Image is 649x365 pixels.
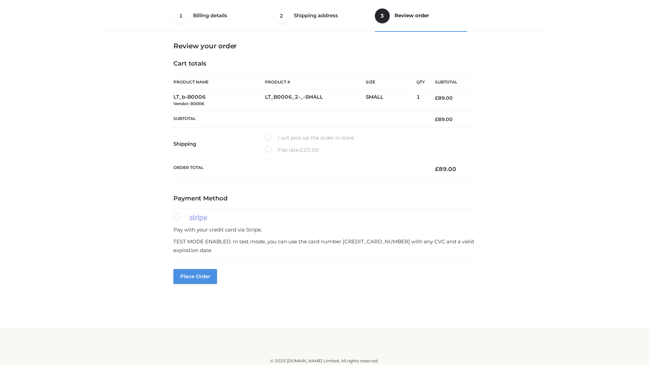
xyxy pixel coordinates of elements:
th: Shipping [173,128,265,160]
label: Flat rate: [265,146,319,154]
bdi: 89.00 [435,116,453,122]
small: Vendor: B0006 [173,101,204,106]
td: 1 [416,90,425,111]
p: Pay with your credit card via Stripe. [173,225,476,234]
span: £ [435,166,439,172]
th: Subtotal [425,75,476,90]
td: SMALL [366,90,416,111]
span: £ [435,95,438,101]
th: Order Total [173,160,425,178]
button: Place order [173,269,217,284]
th: Size [366,75,413,90]
span: £ [435,116,438,122]
h3: Review your order [173,42,476,50]
th: Qty [416,74,425,90]
td: LT_B0006_2-_-SMALL [265,90,366,111]
p: TEST MODE ENABLED. In test mode, you can use the card number [CREDIT_CARD_NUMBER] with any CVC an... [173,237,476,254]
span: £ [300,147,303,153]
th: Product # [265,74,366,90]
th: Product Name [173,74,265,90]
bdi: 89.00 [435,95,453,101]
bdi: 89.00 [435,166,456,172]
label: I will pick up the order in store. [265,133,355,142]
th: Subtotal [173,111,425,127]
h4: Payment Method [173,195,476,202]
div: © 2025 [DOMAIN_NAME] Limited. All rights reserved. [100,358,549,364]
td: LT_b-B0006 [173,90,265,111]
h4: Cart totals [173,60,476,68]
bdi: 20.00 [300,147,319,153]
